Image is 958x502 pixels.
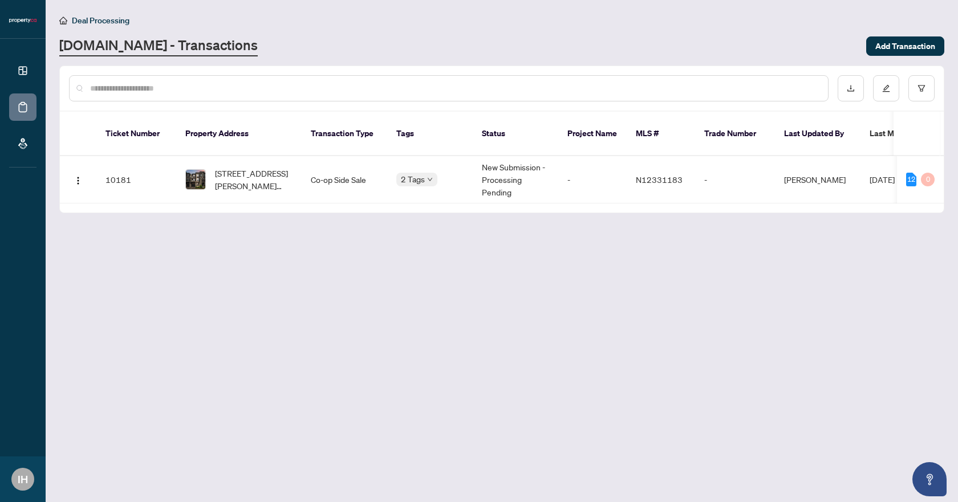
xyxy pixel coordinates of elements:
[627,112,695,156] th: MLS #
[870,127,939,140] span: Last Modified Date
[558,112,627,156] th: Project Name
[870,174,895,185] span: [DATE]
[74,176,83,185] img: Logo
[59,36,258,56] a: [DOMAIN_NAME] - Transactions
[695,112,775,156] th: Trade Number
[302,112,387,156] th: Transaction Type
[176,112,302,156] th: Property Address
[908,75,935,101] button: filter
[875,37,935,55] span: Add Transaction
[866,36,944,56] button: Add Transaction
[18,471,28,487] span: IH
[215,167,293,192] span: [STREET_ADDRESS][PERSON_NAME][PERSON_NAME]
[695,156,775,203] td: -
[882,84,890,92] span: edit
[72,15,129,26] span: Deal Processing
[302,156,387,203] td: Co-op Side Sale
[96,156,176,203] td: 10181
[912,462,947,496] button: Open asap
[59,17,67,25] span: home
[918,84,925,92] span: filter
[906,173,916,186] div: 12
[473,112,558,156] th: Status
[847,84,855,92] span: download
[873,75,899,101] button: edit
[401,173,425,186] span: 2 Tags
[96,112,176,156] th: Ticket Number
[473,156,558,203] td: New Submission - Processing Pending
[838,75,864,101] button: download
[69,170,87,189] button: Logo
[921,173,935,186] div: 0
[427,177,433,182] span: down
[775,112,860,156] th: Last Updated By
[775,156,860,203] td: [PERSON_NAME]
[387,112,473,156] th: Tags
[186,170,205,189] img: thumbnail-img
[636,174,683,185] span: N12331183
[9,17,36,24] img: logo
[558,156,627,203] td: -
